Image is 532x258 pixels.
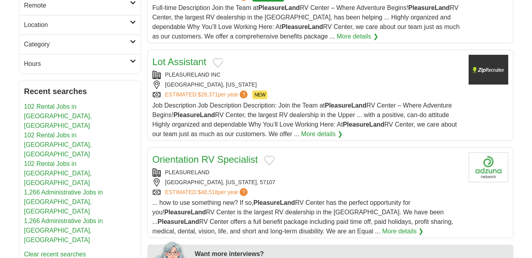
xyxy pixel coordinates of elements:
a: Clear recent searches [24,251,86,258]
a: Lot Assistant [153,56,206,67]
strong: PleasureLand [174,112,215,118]
a: ESTIMATED:$28,371per year? [165,90,250,99]
span: $48,518 [198,189,218,195]
a: Hours [19,54,141,73]
a: More details ❯ [301,129,343,139]
img: Company logo [469,55,508,85]
h2: Remote [24,1,130,10]
strong: PleasureLand [254,199,295,206]
span: ... how to use something new? If so, RV Center has the perfect opportunity for you! RV Center is ... [153,199,454,235]
strong: PleasureLand [164,209,206,216]
strong: PleasureLand [258,4,300,11]
button: Add to favorite jobs [213,58,223,67]
h2: Location [24,20,130,30]
span: NEW [252,90,267,99]
a: Location [19,15,141,35]
strong: PleasureLand [158,218,199,225]
h2: Hours [24,59,130,69]
div: PLEASURELAND [153,168,462,177]
a: 1,266 Administrative Jobs in [GEOGRAPHIC_DATA], [GEOGRAPHIC_DATA] [24,189,103,215]
strong: PleasureLand [325,102,366,109]
span: ? [240,90,248,98]
strong: PleasureLand [408,4,450,11]
h2: Category [24,40,130,49]
a: 102 Rental Jobs in [GEOGRAPHIC_DATA], [GEOGRAPHIC_DATA] [24,160,92,186]
h2: Recent searches [24,85,136,97]
span: $28,371 [198,91,218,98]
img: Company logo [469,152,508,182]
button: Add to favorite jobs [264,156,275,165]
strong: PleasureLand [282,23,323,30]
a: ESTIMATED:$48,518per year? [165,188,250,196]
a: More details ❯ [337,32,378,41]
a: 102 Rental Jobs in [GEOGRAPHIC_DATA], [GEOGRAPHIC_DATA] [24,132,92,158]
div: [GEOGRAPHIC_DATA], [US_STATE] [153,81,462,89]
span: Job Description Job Description Description: Join the Team at RV Center – Where Adventure Begins!... [153,102,457,137]
span: ? [240,188,248,196]
a: 1,266 Administrative Jobs in [GEOGRAPHIC_DATA], [GEOGRAPHIC_DATA] [24,218,103,243]
span: Full-time Description Join the Team at RV Center – Where Adventure Begins! RV Center, the largest... [153,4,460,40]
a: Orientation RV Specialist [153,154,258,165]
div: [GEOGRAPHIC_DATA], [US_STATE], 57107 [153,178,462,187]
a: More details ❯ [382,227,424,236]
div: PLEASURELAND INC [153,71,462,79]
a: Category [19,35,141,54]
a: 102 Rental Jobs in [GEOGRAPHIC_DATA], [GEOGRAPHIC_DATA] [24,103,92,129]
strong: PleasureLand [343,121,384,128]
